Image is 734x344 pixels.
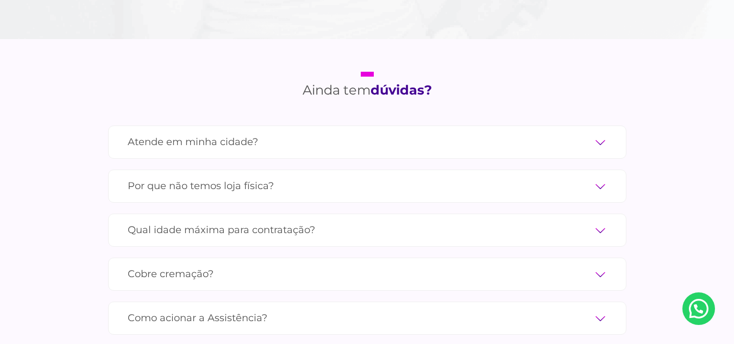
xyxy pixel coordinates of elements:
label: Atende em minha cidade? [128,133,607,152]
label: Por que não temos loja física? [128,177,607,196]
h2: Ainda tem [303,72,432,98]
strong: dúvidas? [371,82,432,98]
label: Cobre cremação? [128,265,607,284]
label: Como acionar a Assistência? [128,309,607,328]
label: Qual idade máxima para contratação? [128,221,607,240]
a: Nosso Whatsapp [682,292,715,325]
